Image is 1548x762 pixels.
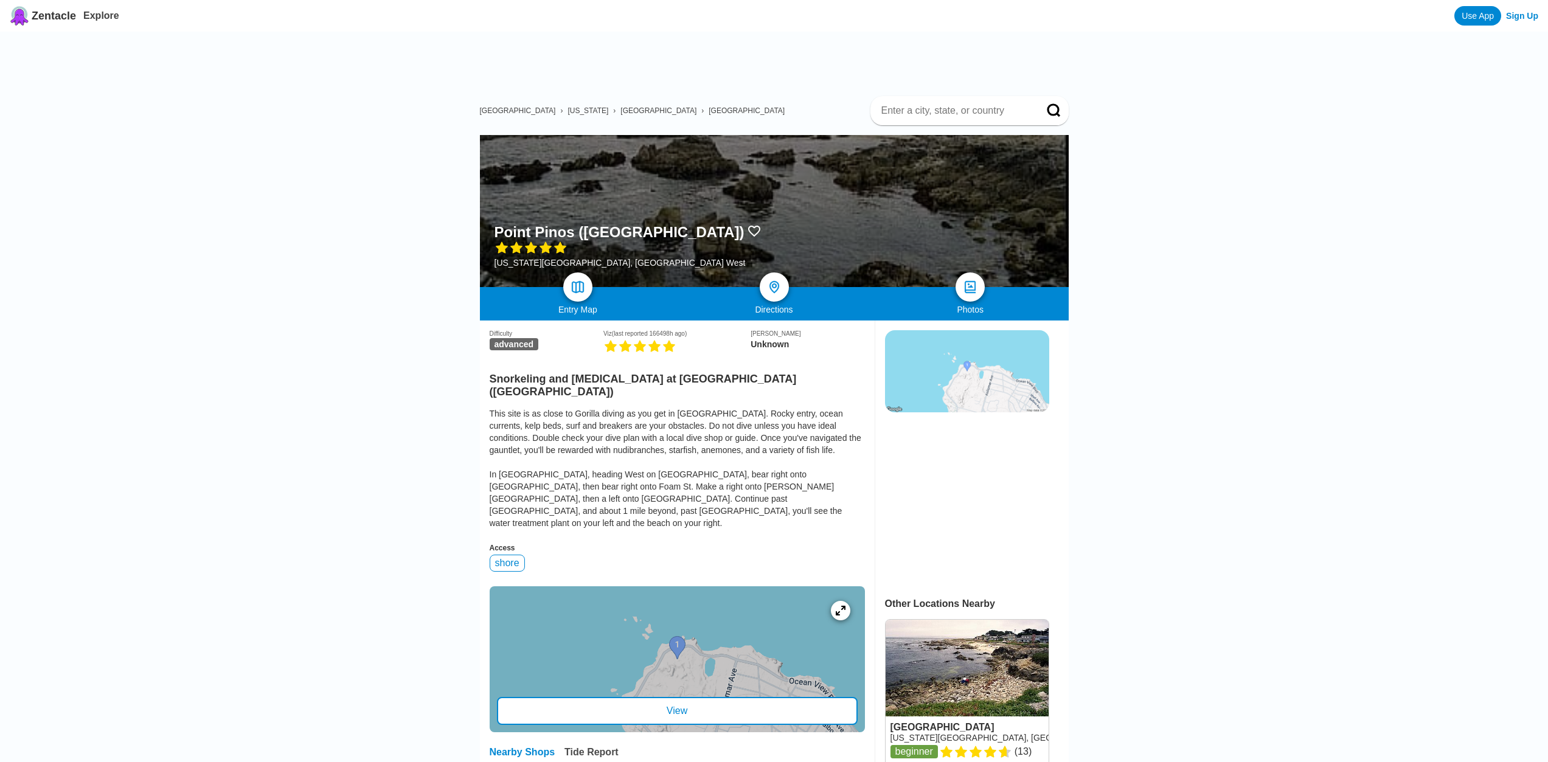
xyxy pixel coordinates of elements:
div: Unknown [751,339,864,349]
a: Zentacle logoZentacle [10,6,76,26]
img: Zentacle logo [10,6,29,26]
div: This site is as close to Gorilla diving as you get in [GEOGRAPHIC_DATA]. Rocky entry, ocean curre... [490,407,865,529]
a: [GEOGRAPHIC_DATA] [620,106,696,115]
div: View [497,697,858,725]
div: shore [490,555,525,572]
h2: Snorkeling and [MEDICAL_DATA] at [GEOGRAPHIC_DATA] ([GEOGRAPHIC_DATA]) [490,365,865,398]
span: › [613,106,616,115]
a: entry mapView [490,586,865,732]
div: [US_STATE][GEOGRAPHIC_DATA], [GEOGRAPHIC_DATA] West [495,258,762,268]
a: [GEOGRAPHIC_DATA] [709,106,785,115]
span: Zentacle [32,10,76,23]
span: › [560,106,563,115]
a: [GEOGRAPHIC_DATA] [480,106,556,115]
a: Explore [83,10,119,21]
div: Photos [872,305,1069,314]
span: › [701,106,704,115]
img: directions [767,280,782,294]
div: Access [490,544,865,552]
img: map [571,280,585,294]
span: advanced [490,338,539,350]
div: Viz (last reported 166498h ago) [603,330,751,337]
div: Difficulty [490,330,604,337]
a: [US_STATE][GEOGRAPHIC_DATA], [GEOGRAPHIC_DATA] West [890,733,1142,743]
input: Enter a city, state, or country [880,105,1030,117]
img: staticmap [885,330,1049,412]
a: Use App [1454,6,1501,26]
h1: Point Pinos ([GEOGRAPHIC_DATA]) [495,224,744,241]
a: [US_STATE] [567,106,608,115]
div: [PERSON_NAME] [751,330,864,337]
div: Other Locations Nearby [885,598,1069,609]
div: Directions [676,305,872,314]
a: map [563,272,592,302]
a: photos [956,272,985,302]
img: photos [963,280,977,294]
a: Sign Up [1506,11,1538,21]
a: directions [760,272,789,302]
div: Entry Map [480,305,676,314]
